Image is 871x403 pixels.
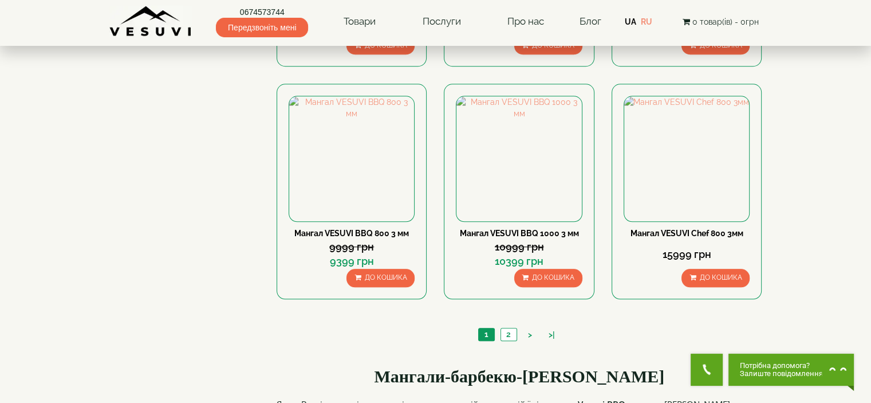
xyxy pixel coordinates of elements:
[109,6,192,37] img: Завод VESUVI
[216,6,308,18] a: 0674573744
[641,17,652,26] a: RU
[456,240,582,255] div: 10999 грн
[532,273,574,281] span: До кошика
[624,247,750,262] div: 15999 грн
[728,354,854,386] button: Chat button
[692,17,758,26] span: 0 товар(ів) - 0грн
[625,17,636,26] a: UA
[289,254,415,269] div: 9399 грн
[740,362,823,370] span: Потрібна допомога?
[500,328,517,341] a: 2
[579,15,601,27] a: Блог
[456,254,582,269] div: 10399 грн
[484,330,488,339] span: 1
[514,269,582,287] button: До кошика
[289,96,414,221] img: Мангал VESUVI BBQ 800 3 мм
[277,367,762,386] h2: Мангали-барбекю-[PERSON_NAME]
[681,269,750,287] button: До кошика
[364,273,407,281] span: До кошика
[699,41,742,49] span: До кошика
[496,9,555,35] a: Про нас
[294,229,409,238] a: Мангал VESUVI BBQ 800 3 мм
[740,370,823,378] span: Залиште повідомлення
[456,96,581,221] img: Мангал VESUVI BBQ 1000 3 мм
[630,229,743,238] a: Мангал VESUVI Chef 800 3мм
[216,18,308,37] span: Передзвоніть мені
[332,9,387,35] a: Товари
[543,329,561,341] a: >|
[624,96,749,221] img: Мангал VESUVI Chef 800 3мм
[346,269,415,287] button: До кошика
[460,229,579,238] a: Мангал VESUVI BBQ 1000 3 мм
[364,41,407,49] span: До кошика
[679,15,762,28] button: 0 товар(ів) - 0грн
[289,240,415,255] div: 9999 грн
[411,9,472,35] a: Послуги
[691,354,723,386] button: Get Call button
[532,41,574,49] span: До кошика
[699,273,742,281] span: До кошика
[522,329,538,341] a: >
